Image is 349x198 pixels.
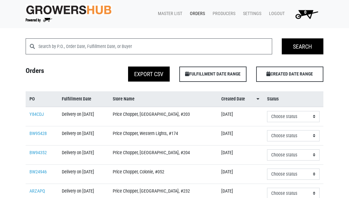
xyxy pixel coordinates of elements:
[58,126,109,145] td: Delivery on [DATE]
[26,18,52,22] img: Powered by Big Wheelbarrow
[217,107,263,126] td: [DATE]
[267,96,320,103] a: Status
[29,96,35,103] span: PO
[287,8,323,20] a: 0
[128,67,170,82] button: Export CSV
[217,164,263,184] td: [DATE]
[267,96,279,103] span: Status
[62,96,91,103] span: Fulfillment Date
[264,8,287,20] a: Logout
[29,188,45,194] a: ARZAPQ
[29,131,47,136] a: BW95428
[58,164,109,184] td: Delivery on [DATE]
[207,8,238,20] a: Producers
[113,96,134,103] span: Store Name
[38,38,272,54] input: Search by P.O., Order Date, Fulfillment Date, or Buyer
[238,8,264,20] a: Settings
[256,67,323,82] span: CREATED DATE RANGE
[217,145,263,164] td: [DATE]
[21,67,98,79] h4: Orders
[185,8,207,20] a: Orders
[29,150,47,155] a: BW94352
[221,96,259,103] a: Created Date
[113,96,214,103] a: Store Name
[62,96,105,103] a: Fulfillment Date
[217,126,263,145] td: [DATE]
[58,145,109,164] td: Delivery on [DATE]
[179,67,247,82] span: FULFILLMENT DATE RANGE
[26,4,112,15] img: original-fc7597fdc6adbb9d0e2ae620e786d1a2.jpg
[109,107,218,126] td: Price Chopper, [GEOGRAPHIC_DATA], #203
[29,169,47,175] a: BW24946
[221,96,245,103] span: Created Date
[29,96,54,103] a: PO
[109,126,218,145] td: Price Chopper, Western Lights, #174
[292,8,321,20] img: Cart
[109,145,218,164] td: Price Chopper, [GEOGRAPHIC_DATA], #204
[304,10,306,15] span: 0
[29,112,44,117] a: Y84CDJ
[282,38,323,54] input: Search
[58,107,109,126] td: Delivery on [DATE]
[153,8,185,20] a: Master List
[109,164,218,184] td: Price Chopper, Colonie, #052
